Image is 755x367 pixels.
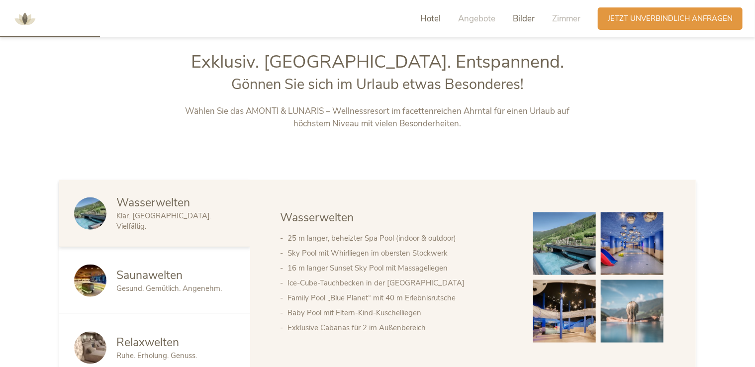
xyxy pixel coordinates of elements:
span: Klar. [GEOGRAPHIC_DATA]. Vielfältig. [116,211,211,231]
span: Gesund. Gemütlich. Angenehm. [116,283,222,293]
li: Sky Pool mit Whirlliegen im obersten Stockwerk [287,246,513,261]
span: Angebote [458,13,495,24]
li: 25 m langer, beheizter Spa Pool (indoor & outdoor) [287,231,513,246]
span: Bilder [513,13,535,24]
li: Baby Pool mit Eltern-Kind-Kuschelliegen [287,305,513,320]
span: Hotel [420,13,441,24]
span: Ruhe. Erholung. Genuss. [116,351,197,361]
li: 16 m langer Sunset Sky Pool mit Massageliegen [287,261,513,275]
span: Jetzt unverbindlich anfragen [608,13,733,24]
p: Wählen Sie das AMONTI & LUNARIS – Wellnessresort im facettenreichen Ahrntal für einen Urlaub auf ... [170,105,585,130]
span: Zimmer [552,13,580,24]
span: Exklusiv. [GEOGRAPHIC_DATA]. Entspannend. [191,50,564,74]
span: Relaxwelten [116,335,179,350]
span: Gönnen Sie sich im Urlaub etwas Besonderes! [231,75,524,94]
span: Saunawelten [116,268,183,283]
span: Wasserwelten [280,210,354,225]
li: Exklusive Cabanas für 2 im Außenbereich [287,320,513,335]
li: Family Pool „Blue Planet“ mit 40 m Erlebnisrutsche [287,290,513,305]
a: AMONTI & LUNARIS Wellnessresort [10,15,40,22]
li: Ice-Cube-Tauchbecken in der [GEOGRAPHIC_DATA] [287,275,513,290]
img: AMONTI & LUNARIS Wellnessresort [10,4,40,34]
span: Wasserwelten [116,195,190,210]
